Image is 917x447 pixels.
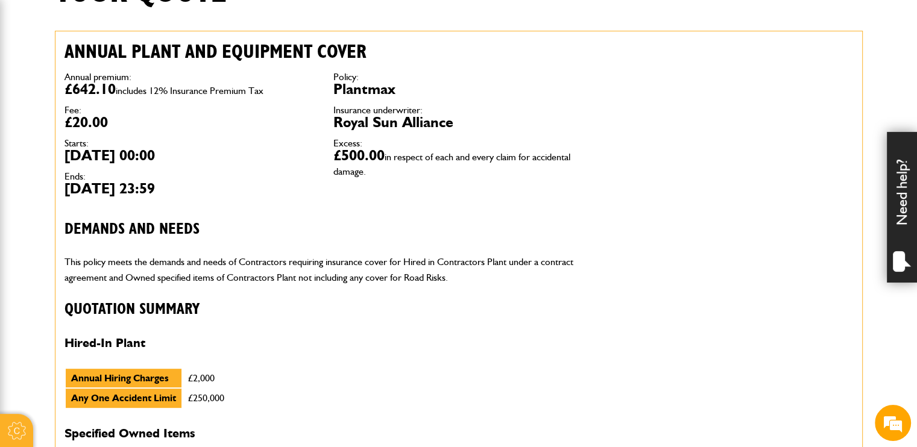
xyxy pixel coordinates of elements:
dd: £642.10 [65,82,315,96]
p: This policy meets the demands and needs of Contractors requiring insurance cover for Hired in Con... [65,254,584,285]
img: d_20077148190_company_1631870298795_20077148190 [39,67,69,84]
dt: Fee: [65,105,315,115]
dt: Annual premium: [65,72,315,82]
td: £2,000 [182,368,230,389]
dt: Policy: [333,72,584,82]
div: Need help? [887,132,917,283]
dd: Royal Sun Alliance [333,115,584,130]
dd: [DATE] 23:59 [65,181,315,196]
dt: Ends: [65,172,315,181]
dd: Plantmax [333,82,584,96]
div: Minimize live chat window [198,6,227,35]
textarea: Type your message and hit 'Enter' [16,218,220,341]
h2: Annual plant and equipment cover [65,40,584,63]
span: in respect of each and every claim for accidental damage. [333,151,570,177]
dt: Insurance underwriter: [333,105,584,115]
dt: Excess: [333,139,584,148]
h4: Specified Owned Items [65,426,584,441]
div: Chat with us now [81,67,221,83]
em: Start Chat [164,352,219,368]
dd: £500.00 [333,148,584,177]
span: includes 12% Insurance Premium Tax [116,85,263,96]
td: £250,000 [182,388,230,408]
dt: Starts: [65,139,315,148]
dd: [DATE] 00:00 [65,148,315,163]
dd: £20.00 [65,115,315,130]
td: Annual Hiring Charges [65,368,182,389]
h3: Quotation Summary [65,301,584,319]
h4: Hired-In Plant [65,336,584,351]
input: Enter your email address [16,147,220,173]
h3: Demands and needs [65,220,584,239]
div: Navigation go back [13,66,31,84]
input: Enter your last name [16,111,220,138]
td: Any One Accident Limit [65,388,182,408]
input: Enter your phone number [16,183,220,209]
